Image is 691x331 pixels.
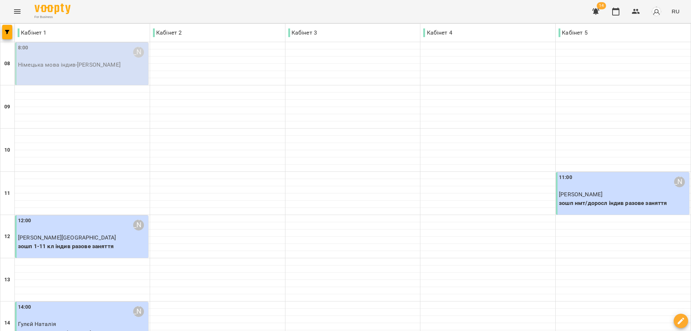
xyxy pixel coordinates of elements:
h6: 08 [4,60,10,68]
span: Гулєй Наталія [18,321,56,327]
span: RU [672,8,679,15]
h6: 14 [4,319,10,327]
label: 12:00 [18,217,31,225]
span: For Business [35,15,71,19]
p: Кабінет 3 [288,28,317,37]
label: 11:00 [559,174,572,182]
button: Menu [9,3,26,20]
h6: 13 [4,276,10,284]
div: Романюк Олена Олександрівна [133,47,144,58]
p: зошп нмт/доросл індив разове заняття [559,199,688,207]
span: [PERSON_NAME][GEOGRAPHIC_DATA] [18,234,116,241]
button: RU [669,5,682,18]
img: avatar_s.png [651,6,661,17]
span: [PERSON_NAME] [559,191,602,198]
span: 14 [597,2,606,9]
h6: 12 [4,233,10,241]
label: 8:00 [18,44,28,52]
h6: 10 [4,146,10,154]
div: Тагунова Анастасія Костянтинівна [133,306,144,317]
p: Кабінет 5 [559,28,587,37]
h6: 09 [4,103,10,111]
div: Маража Єгор Віталійович [674,176,685,187]
p: Кабінет 2 [153,28,182,37]
img: Voopty Logo [35,4,71,14]
div: Тагунова Анастасія Костянтинівна [133,220,144,231]
p: зошп 1-11 кл індив разове заняття [18,242,147,251]
p: Кабінет 1 [18,28,46,37]
p: Кабінет 4 [423,28,452,37]
p: Німецька мова індив - [PERSON_NAME] [18,61,147,69]
label: 14:00 [18,303,31,311]
h6: 11 [4,189,10,197]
